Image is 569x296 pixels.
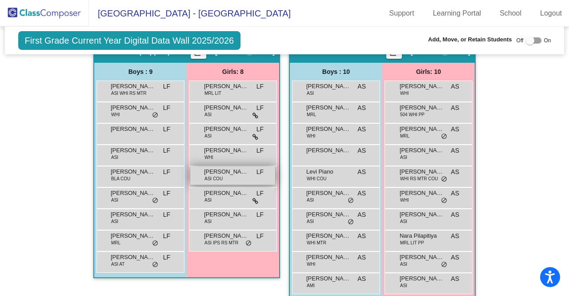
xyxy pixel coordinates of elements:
[163,103,170,113] span: LF
[245,240,252,247] span: do_not_disturb_alt
[307,133,315,139] span: WHI
[306,231,351,240] span: [PERSON_NAME]
[400,146,444,155] span: [PERSON_NAME]
[163,210,170,219] span: LF
[111,82,155,91] span: [PERSON_NAME]
[306,210,351,219] span: [PERSON_NAME] [PERSON_NAME]
[89,6,291,20] span: [GEOGRAPHIC_DATA] - [GEOGRAPHIC_DATA]
[400,197,409,203] span: WHI
[544,36,551,45] span: On
[94,63,187,81] div: Boys : 9
[111,189,155,198] span: [PERSON_NAME]
[152,112,158,119] span: do_not_disturb_alt
[163,82,170,91] span: LF
[204,210,248,219] span: [PERSON_NAME] [PERSON_NAME]
[357,274,366,284] span: AS
[451,146,459,155] span: AS
[163,146,170,155] span: LF
[357,210,366,219] span: AS
[357,82,366,91] span: AS
[204,167,248,176] span: [PERSON_NAME]
[400,239,424,246] span: MRL LIT PP
[111,218,118,225] span: ASI
[111,111,120,118] span: WHI
[348,197,354,204] span: do_not_disturb_alt
[307,197,314,203] span: ASI
[306,82,351,91] span: [PERSON_NAME]
[307,239,326,246] span: WHI MTR
[204,197,212,203] span: ASI
[357,231,366,241] span: AS
[400,261,407,268] span: ASI
[204,111,212,118] span: ASI
[256,125,264,134] span: LF
[307,111,316,118] span: MRL
[400,90,409,97] span: WHI
[204,146,248,155] span: [PERSON_NAME]
[451,125,459,134] span: AS
[426,6,489,20] a: Learning Portal
[400,111,425,118] span: 504 WHI PP
[163,189,170,198] span: LF
[163,253,170,262] span: LF
[357,125,366,134] span: AS
[517,36,524,45] span: Off
[306,103,351,112] span: [PERSON_NAME]
[111,261,124,268] span: ASI AT
[357,103,366,113] span: AS
[307,261,315,268] span: WHI
[400,125,444,134] span: [PERSON_NAME]
[187,63,279,81] div: Girls: 8
[111,175,130,182] span: BLA COU
[111,154,118,161] span: ASI
[357,189,366,198] span: AS
[400,218,407,225] span: ASI
[204,189,248,198] span: [PERSON_NAME]
[111,146,155,155] span: [PERSON_NAME]
[357,253,366,262] span: AS
[400,103,444,112] span: [PERSON_NAME]
[256,167,264,177] span: LF
[307,282,315,289] span: AMI
[307,175,326,182] span: WHI COU
[152,197,158,204] span: do_not_disturb_alt
[163,167,170,177] span: LF
[111,167,155,176] span: [PERSON_NAME]
[152,240,158,247] span: do_not_disturb_alt
[111,239,120,246] span: MRL
[306,146,351,155] span: [PERSON_NAME]
[111,210,155,219] span: [PERSON_NAME]
[204,175,223,182] span: ASI COU
[163,125,170,134] span: LF
[382,6,421,20] a: Support
[307,90,314,97] span: ASI
[451,210,459,219] span: AS
[204,231,248,240] span: [PERSON_NAME]
[111,125,155,134] span: [PERSON_NAME]
[256,189,264,198] span: LF
[400,253,444,262] span: [PERSON_NAME]
[400,231,444,240] span: Nara Pilapitiya
[163,231,170,241] span: LF
[400,154,407,161] span: ASI
[451,82,459,91] span: AS
[400,133,409,139] span: MRL
[204,133,212,139] span: ASI
[306,125,351,134] span: [PERSON_NAME]
[111,231,155,240] span: [PERSON_NAME] [PERSON_NAME]
[256,103,264,113] span: LF
[400,175,438,182] span: WHI RS MTR COU
[428,35,512,44] span: Add, Move, or Retain Students
[204,125,248,134] span: [PERSON_NAME]
[290,63,382,81] div: Boys : 10
[204,218,212,225] span: ASI
[306,253,351,262] span: [PERSON_NAME]
[400,189,444,198] span: [PERSON_NAME]
[306,189,351,198] span: [PERSON_NAME]
[204,82,248,91] span: [PERSON_NAME]
[400,167,444,176] span: [PERSON_NAME]
[441,133,447,140] span: do_not_disturb_alt
[204,154,213,161] span: WHI
[306,167,351,176] span: Levi Piano
[451,231,459,241] span: AS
